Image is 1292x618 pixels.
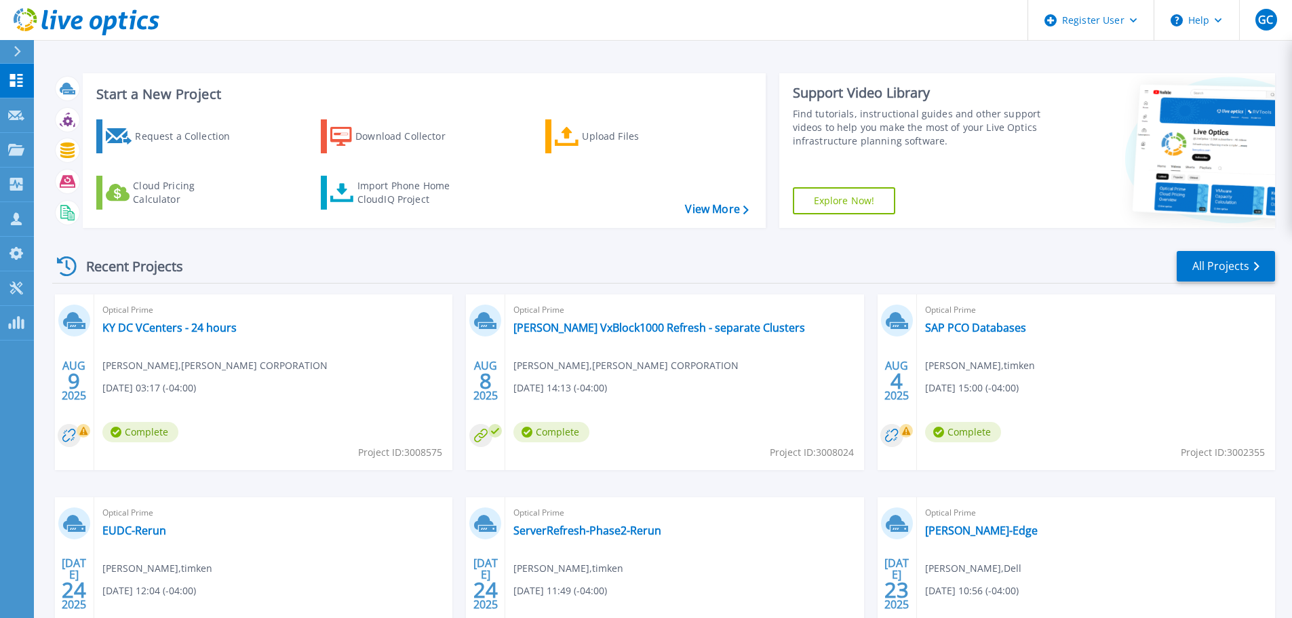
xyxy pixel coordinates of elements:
[479,375,492,387] span: 8
[884,584,909,596] span: 23
[925,381,1019,395] span: [DATE] 15:00 (-04:00)
[685,203,748,216] a: View More
[473,559,498,609] div: [DATE] 2025
[890,375,903,387] span: 4
[473,584,498,596] span: 24
[61,356,87,406] div: AUG 2025
[513,321,805,334] a: [PERSON_NAME] VxBlock1000 Refresh - separate Clusters
[793,107,1046,148] div: Find tutorials, instructional guides and other support videos to help you make the most of your L...
[925,358,1035,373] span: [PERSON_NAME] , timken
[61,559,87,609] div: [DATE] 2025
[102,583,196,598] span: [DATE] 12:04 (-04:00)
[357,179,463,206] div: Import Phone Home CloudIQ Project
[770,445,854,460] span: Project ID: 3008024
[513,422,589,442] span: Complete
[793,84,1046,102] div: Support Video Library
[68,375,80,387] span: 9
[52,250,201,283] div: Recent Projects
[358,445,442,460] span: Project ID: 3008575
[925,524,1038,537] a: [PERSON_NAME]-Edge
[133,179,241,206] div: Cloud Pricing Calculator
[96,87,748,102] h3: Start a New Project
[925,561,1021,576] span: [PERSON_NAME] , Dell
[545,119,697,153] a: Upload Files
[96,176,248,210] a: Cloud Pricing Calculator
[513,524,661,537] a: ServerRefresh-Phase2-Rerun
[884,356,909,406] div: AUG 2025
[925,321,1026,334] a: SAP PCO Databases
[102,422,178,442] span: Complete
[793,187,896,214] a: Explore Now!
[102,561,212,576] span: [PERSON_NAME] , timken
[513,303,855,317] span: Optical Prime
[925,303,1267,317] span: Optical Prime
[513,561,623,576] span: [PERSON_NAME] , timken
[582,123,690,150] div: Upload Files
[513,381,607,395] span: [DATE] 14:13 (-04:00)
[884,559,909,609] div: [DATE] 2025
[513,358,739,373] span: [PERSON_NAME] , [PERSON_NAME] CORPORATION
[102,321,237,334] a: KY DC VCenters - 24 hours
[102,381,196,395] span: [DATE] 03:17 (-04:00)
[925,422,1001,442] span: Complete
[925,583,1019,598] span: [DATE] 10:56 (-04:00)
[102,358,328,373] span: [PERSON_NAME] , [PERSON_NAME] CORPORATION
[1177,251,1275,282] a: All Projects
[513,505,855,520] span: Optical Prime
[321,119,472,153] a: Download Collector
[925,505,1267,520] span: Optical Prime
[96,119,248,153] a: Request a Collection
[135,123,243,150] div: Request a Collection
[62,584,86,596] span: 24
[102,505,444,520] span: Optical Prime
[102,303,444,317] span: Optical Prime
[355,123,464,150] div: Download Collector
[1181,445,1265,460] span: Project ID: 3002355
[513,583,607,598] span: [DATE] 11:49 (-04:00)
[102,524,166,537] a: EUDC-Rerun
[473,356,498,406] div: AUG 2025
[1258,14,1273,25] span: GC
